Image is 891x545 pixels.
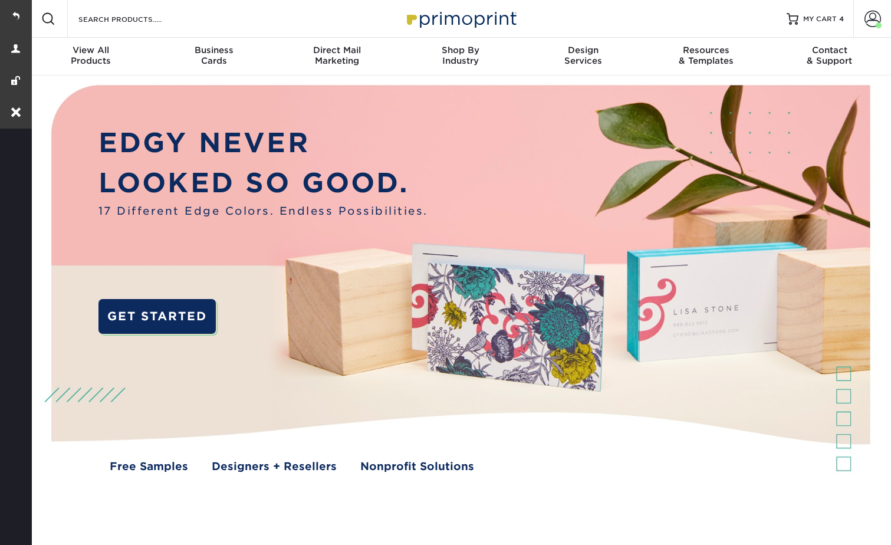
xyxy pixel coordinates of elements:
span: 4 [839,15,844,23]
input: SEARCH PRODUCTS..... [77,12,192,26]
a: Nonprofit Solutions [360,458,474,474]
span: MY CART [803,14,837,24]
span: Resources [645,45,768,55]
a: View AllProducts [29,38,153,75]
span: Design [522,45,645,55]
a: DesignServices [522,38,645,75]
span: Contact [768,45,891,55]
a: GET STARTED [98,299,216,334]
span: Direct Mail [275,45,399,55]
p: LOOKED SO GOOD. [98,163,428,203]
a: Designers + Resellers [212,458,337,474]
span: Shop By [399,45,522,55]
div: Products [29,45,153,66]
div: Cards [153,45,276,66]
a: Contact& Support [768,38,891,75]
div: Services [522,45,645,66]
p: EDGY NEVER [98,123,428,163]
span: Business [153,45,276,55]
span: 17 Different Edge Colors. Endless Possibilities. [98,203,428,219]
a: Shop ByIndustry [399,38,522,75]
img: Primoprint [402,6,520,31]
a: Direct MailMarketing [275,38,399,75]
div: Industry [399,45,522,66]
div: & Templates [645,45,768,66]
a: BusinessCards [153,38,276,75]
a: Resources& Templates [645,38,768,75]
span: View All [29,45,153,55]
div: & Support [768,45,891,66]
a: Free Samples [110,458,188,474]
div: Marketing [275,45,399,66]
